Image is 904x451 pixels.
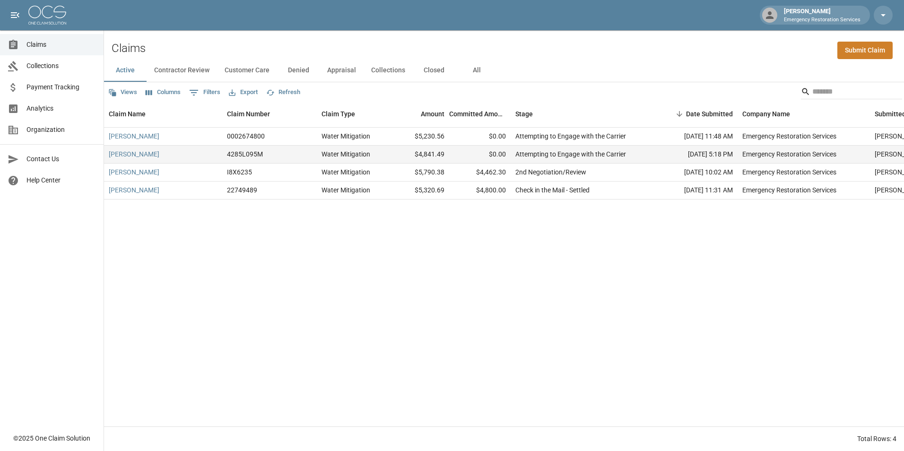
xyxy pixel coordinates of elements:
div: Water Mitigation [322,185,370,195]
div: Date Submitted [652,101,738,127]
span: Help Center [26,175,96,185]
button: open drawer [6,6,25,25]
div: [DATE] 10:02 AM [652,164,738,182]
button: Select columns [143,85,183,100]
button: Appraisal [320,59,364,82]
div: Total Rows: 4 [857,434,896,443]
div: Emergency Restoration Services [742,149,836,159]
div: [PERSON_NAME] [780,7,864,24]
div: Emergency Restoration Services [742,185,836,195]
div: I8X6235 [227,167,252,177]
div: Claim Name [109,101,146,127]
a: [PERSON_NAME] [109,149,159,159]
a: Submit Claim [837,42,893,59]
div: $0.00 [449,128,511,146]
div: $5,230.56 [388,128,449,146]
div: $4,841.49 [388,146,449,164]
div: $5,320.69 [388,182,449,199]
div: [DATE] 11:31 AM [652,182,738,199]
div: [DATE] 5:18 PM [652,146,738,164]
div: Search [801,84,902,101]
span: Contact Us [26,154,96,164]
div: dynamic tabs [104,59,904,82]
span: Collections [26,61,96,71]
button: Show filters [187,85,223,100]
div: Date Submitted [686,101,733,127]
button: Sort [673,107,686,121]
div: Amount [388,101,449,127]
button: Denied [277,59,320,82]
div: Company Name [738,101,870,127]
div: Claim Type [317,101,388,127]
h2: Claims [112,42,146,55]
div: Committed Amount [449,101,506,127]
div: Check in the Mail - Settled [515,185,590,195]
div: [DATE] 11:48 AM [652,128,738,146]
div: Claim Name [104,101,222,127]
a: [PERSON_NAME] [109,167,159,177]
div: $0.00 [449,146,511,164]
div: Amount [421,101,444,127]
div: © 2025 One Claim Solution [13,434,90,443]
a: [PERSON_NAME] [109,131,159,141]
button: Views [106,85,139,100]
div: Committed Amount [449,101,511,127]
img: ocs-logo-white-transparent.png [28,6,66,25]
div: Company Name [742,101,790,127]
div: Stage [515,101,533,127]
button: Active [104,59,147,82]
button: Contractor Review [147,59,217,82]
div: Emergency Restoration Services [742,167,836,177]
span: Payment Tracking [26,82,96,92]
div: Claim Number [227,101,270,127]
a: [PERSON_NAME] [109,185,159,195]
span: Claims [26,40,96,50]
div: 0002674800 [227,131,265,141]
div: Emergency Restoration Services [742,131,836,141]
div: $5,790.38 [388,164,449,182]
div: Water Mitigation [322,167,370,177]
div: Attempting to Engage with the Carrier [515,149,626,159]
div: Claim Number [222,101,317,127]
button: Closed [413,59,455,82]
div: $4,800.00 [449,182,511,199]
div: 2nd Negotiation/Review [515,167,586,177]
div: Water Mitigation [322,149,370,159]
button: Customer Care [217,59,277,82]
p: Emergency Restoration Services [784,16,861,24]
button: All [455,59,498,82]
div: Water Mitigation [322,131,370,141]
span: Organization [26,125,96,135]
span: Analytics [26,104,96,113]
button: Export [226,85,260,100]
button: Collections [364,59,413,82]
div: 4285L095M [227,149,263,159]
div: Claim Type [322,101,355,127]
div: Stage [511,101,652,127]
div: Attempting to Engage with the Carrier [515,131,626,141]
div: 22749489 [227,185,257,195]
button: Refresh [264,85,303,100]
div: $4,462.30 [449,164,511,182]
